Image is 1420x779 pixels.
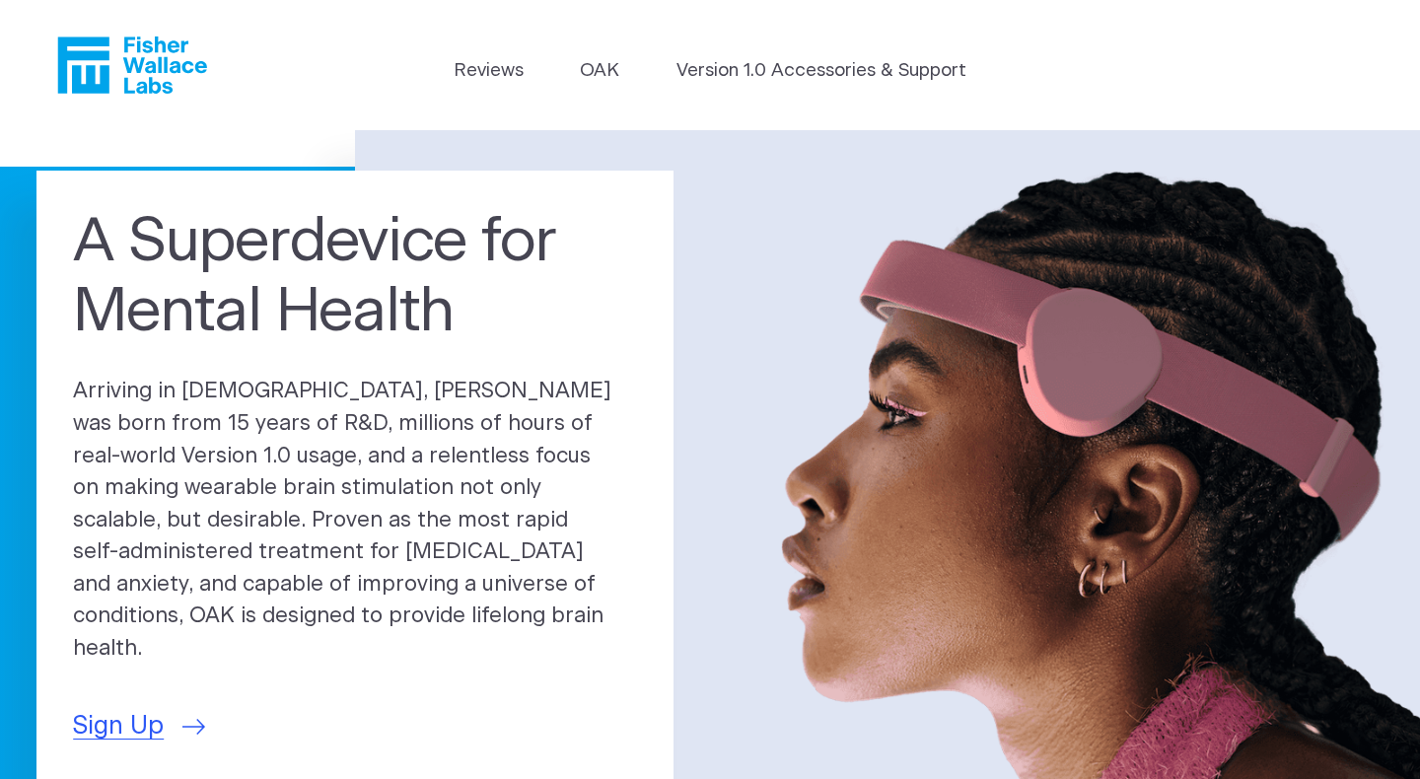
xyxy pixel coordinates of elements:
[676,57,966,85] a: Version 1.0 Accessories & Support
[73,708,164,745] span: Sign Up
[73,207,637,347] h1: A Superdevice for Mental Health
[454,57,524,85] a: Reviews
[73,376,637,665] p: Arriving in [DEMOGRAPHIC_DATA], [PERSON_NAME] was born from 15 years of R&D, millions of hours of...
[57,36,207,94] a: Fisher Wallace
[73,708,205,745] a: Sign Up
[580,57,619,85] a: OAK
